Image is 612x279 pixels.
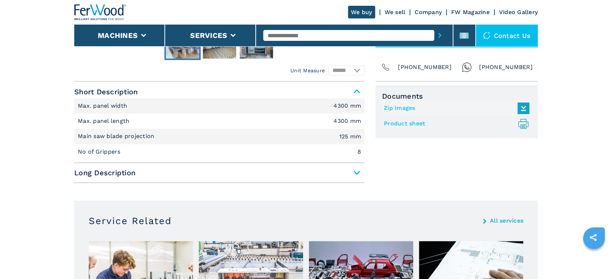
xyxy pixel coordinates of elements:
img: Contact us [483,32,490,39]
div: Short Description [74,98,365,160]
a: All services [490,218,523,224]
em: Unit Measure [290,67,325,74]
div: Contact us [476,25,538,46]
span: Long Description [74,166,365,179]
p: Max. panel width [78,102,129,110]
em: 8 [357,149,361,155]
p: Main saw blade projection [78,132,156,140]
a: sharethis [584,228,602,246]
span: Documents [382,92,531,100]
button: Services [190,31,227,40]
button: Machines [98,31,138,40]
img: Whatsapp [462,62,472,72]
a: Company [415,9,442,16]
button: submit-button [434,27,445,44]
iframe: Chat [581,246,607,274]
span: [PHONE_NUMBER] [398,62,452,72]
span: Short Description [74,85,365,98]
p: No of Grippers [78,148,122,156]
em: 4300 mm [334,103,361,109]
a: We buy [348,6,375,18]
em: 4300 mm [334,118,361,124]
a: Video Gallery [499,9,538,16]
p: Max. panel length [78,117,131,125]
span: [PHONE_NUMBER] [479,62,533,72]
em: 125 mm [339,134,361,139]
img: Ferwood [74,4,126,20]
a: FW Magazine [451,9,490,16]
a: Product sheet [384,118,526,130]
a: We sell [385,9,406,16]
a: Zip Images [384,102,526,114]
img: Phone [381,62,391,72]
h3: Service Related [89,215,172,227]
